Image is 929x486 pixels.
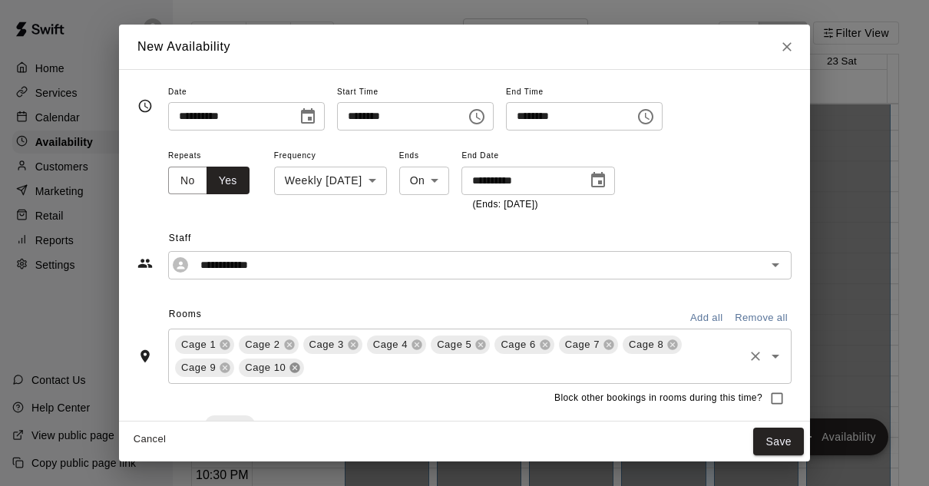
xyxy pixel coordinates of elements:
[137,256,153,271] svg: Staff
[137,349,153,364] svg: Rooms
[168,419,196,430] span: Notes
[494,336,554,354] div: Cage 6
[337,82,494,103] span: Start Time
[494,337,541,352] span: Cage 6
[559,336,618,354] div: Cage 7
[239,336,298,354] div: Cage 2
[293,101,323,132] button: Choose date, selected date is Sep 2, 2025
[274,167,387,195] div: Weekly [DATE]
[303,336,362,354] div: Cage 3
[169,309,202,319] span: Rooms
[554,391,762,406] span: Block other bookings in rooms during this time?
[559,337,606,352] span: Cage 7
[239,359,304,377] div: Cage 10
[169,226,792,251] span: Staff
[399,167,450,195] div: On
[137,37,230,57] h6: New Availability
[168,167,207,195] button: No
[461,101,492,132] button: Choose time, selected time is 4:00 PM
[303,337,350,352] span: Cage 3
[168,82,325,103] span: Date
[175,359,234,377] div: Cage 9
[168,167,250,195] div: outlined button group
[773,33,801,61] button: Close
[205,418,254,430] span: Optional
[745,345,766,367] button: Clear
[431,336,490,354] div: Cage 5
[753,428,804,456] button: Save
[630,101,661,132] button: Choose time, selected time is 4:30 PM
[125,428,174,451] button: Cancel
[623,337,669,352] span: Cage 8
[765,254,786,276] button: Open
[239,360,292,375] span: Cage 10
[207,167,250,195] button: Yes
[175,336,234,354] div: Cage 1
[623,336,682,354] div: Cage 8
[239,337,286,352] span: Cage 2
[682,306,731,330] button: Add all
[274,146,387,167] span: Frequency
[506,82,663,103] span: End Time
[168,146,262,167] span: Repeats
[731,306,792,330] button: Remove all
[367,336,426,354] div: Cage 4
[431,337,478,352] span: Cage 5
[461,146,615,167] span: End Date
[583,165,613,196] button: Choose date, selected date is Sep 30, 2025
[765,345,786,367] button: Open
[137,98,153,114] svg: Timing
[399,146,450,167] span: Ends
[472,197,604,213] p: (Ends: [DATE])
[175,337,222,352] span: Cage 1
[367,337,414,352] span: Cage 4
[175,360,222,375] span: Cage 9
